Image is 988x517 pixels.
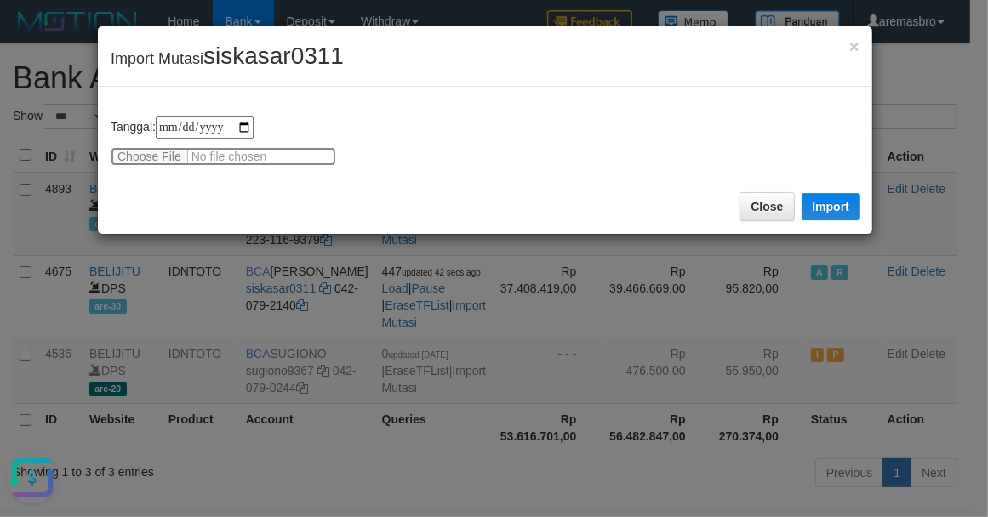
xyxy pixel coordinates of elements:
button: Close [740,192,794,221]
button: Close [849,37,860,55]
span: siskasar0311 [203,43,344,69]
span: Import Mutasi [111,50,344,67]
button: Import [802,193,860,220]
span: × [849,37,860,56]
div: Tanggal: [111,116,860,166]
button: Open LiveChat chat widget [7,7,58,58]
